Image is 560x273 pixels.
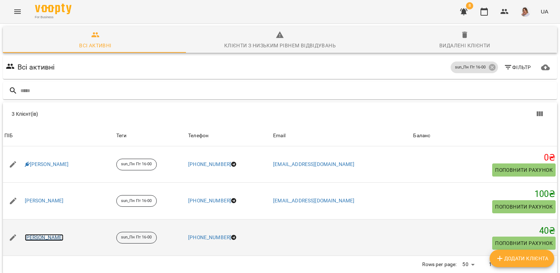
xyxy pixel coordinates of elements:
button: Поповнити рахунок [492,163,556,177]
div: Телефон [188,131,209,140]
div: Sort [413,131,430,140]
h6: Всі активні [17,62,55,73]
button: Показати колонки [531,105,548,123]
span: Email [273,131,410,140]
span: Фільтр [504,63,531,72]
div: ПІБ [4,131,13,140]
a: [PERSON_NAME] [25,234,64,241]
div: 50 [459,259,477,270]
div: Теги [116,131,185,140]
span: 8 [466,2,473,9]
a: [PERSON_NAME] [25,197,64,205]
div: sun_Пн Пт 16-00 [116,195,157,207]
div: Клієнти з низьким рівнем відвідувань [224,41,336,50]
p: sun_Пн Пт 16-00 [455,64,486,71]
img: d332a1c3318355be326c790ed3ba89f4.jpg [520,7,530,17]
div: Table Toolbar [3,102,557,126]
h5: 100 ₴ [413,189,556,200]
a: [PHONE_NUMBER] [188,161,231,167]
button: Поповнити рахунок [492,200,556,213]
a: [PHONE_NUMBER] [188,198,231,203]
div: Баланс [413,131,430,140]
div: sun_Пн Пт 16-00 [116,232,157,244]
p: Rows per page: [422,261,456,268]
span: Поповнити рахунок [495,239,553,248]
p: sun_Пн Пт 16-00 [121,198,152,204]
div: sun_Пн Пт 16-00 [451,62,498,73]
div: Sort [188,131,209,140]
div: Sort [273,131,285,140]
a: [EMAIL_ADDRESS][DOMAIN_NAME] [273,198,354,203]
h5: 0 ₴ [413,152,556,163]
div: sun_Пн Пт 16-00 [116,159,157,170]
p: sun_Пн Пт 16-00 [121,234,152,241]
p: 1-3 of 3 [489,261,506,268]
span: For Business [35,15,71,20]
button: Menu [9,3,26,20]
button: UA [538,5,551,18]
h5: 40 ₴ [413,225,556,237]
div: Видалені клієнти [439,41,490,50]
img: Voopty Logo [35,4,71,14]
div: Sort [4,131,13,140]
span: Телефон [188,131,270,140]
a: [PHONE_NUMBER] [188,234,231,240]
a: [EMAIL_ADDRESS][DOMAIN_NAME] [273,161,354,167]
span: Баланс [413,131,556,140]
p: sun_Пн Пт 16-00 [121,161,152,167]
div: Email [273,131,285,140]
button: Фільтр [501,61,534,74]
span: Додати клієнта [495,254,548,263]
div: 3 Клієнт(ів) [12,110,284,118]
button: Поповнити рахунок [492,237,556,250]
span: UA [541,8,548,15]
button: Додати клієнта [490,250,554,267]
div: Всі активні [79,41,111,50]
span: Поповнити рахунок [495,202,553,211]
span: ПІБ [4,131,113,140]
a: [PERSON_NAME] [25,161,69,168]
span: Поповнити рахунок [495,166,553,174]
